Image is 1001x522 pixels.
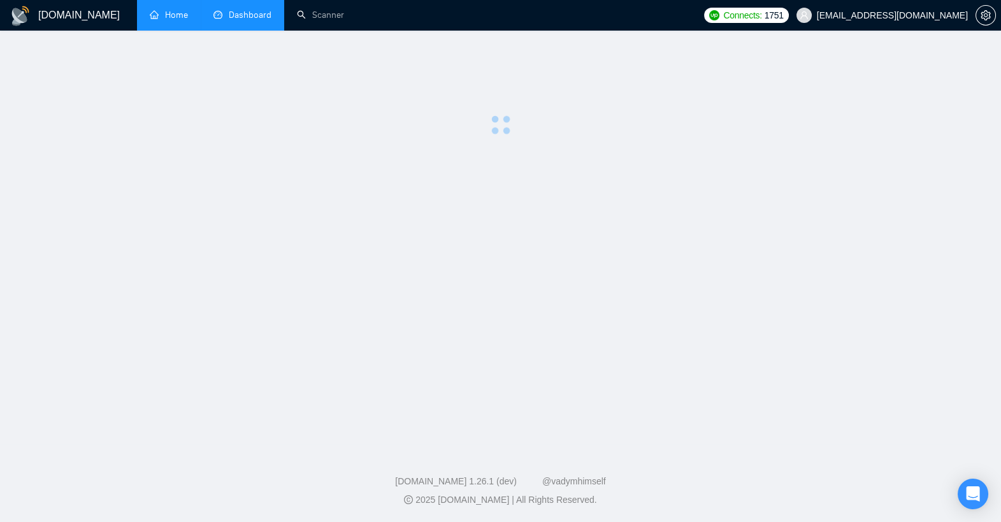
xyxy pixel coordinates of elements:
[542,476,606,486] a: @vadymhimself
[976,5,996,25] button: setting
[404,495,413,504] span: copyright
[395,476,517,486] a: [DOMAIN_NAME] 1.26.1 (dev)
[229,10,271,20] span: Dashboard
[800,11,809,20] span: user
[10,6,31,26] img: logo
[709,10,719,20] img: upwork-logo.png
[10,493,991,507] div: 2025 [DOMAIN_NAME] | All Rights Reserved.
[958,479,988,509] div: Open Intercom Messenger
[150,10,188,20] a: homeHome
[213,10,222,19] span: dashboard
[723,8,761,22] span: Connects:
[976,10,996,20] a: setting
[976,10,995,20] span: setting
[297,10,344,20] a: searchScanner
[765,8,784,22] span: 1751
